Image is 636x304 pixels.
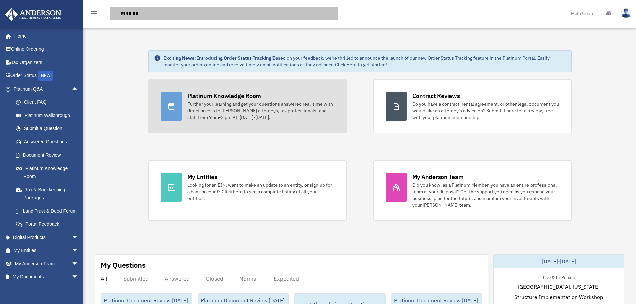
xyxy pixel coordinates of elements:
[101,260,146,270] div: My Questions
[165,275,190,282] div: Answered
[187,182,334,202] div: Looking for an EIN, want to make an update to an entity, or sign up for a bank account? Click her...
[5,231,88,244] a: Digital Productsarrow_drop_down
[148,160,347,221] a: My Entities Looking for an EIN, want to make an update to an entity, or sign up for a bank accoun...
[5,257,88,270] a: My Anderson Teamarrow_drop_down
[9,204,88,218] a: Land Trust & Deed Forum
[187,173,217,181] div: My Entities
[9,162,88,183] a: Platinum Knowledge Room
[163,55,566,68] div: Based on your feedback, we're thrilled to announce the launch of our new Order Status Tracking fe...
[123,275,149,282] div: Submitted
[9,122,88,135] a: Submit a Question
[148,79,347,133] a: Platinum Knowledge Room Further your learning and get your questions answered real-time with dire...
[412,182,559,208] div: Did you know, as a Platinum Member, you have an entire professional team at your disposal? Get th...
[9,183,88,204] a: Tax & Bookkeeping Packages
[412,101,559,121] div: Do you have a contract, rental agreement, or other legal document you would like an attorney's ad...
[5,56,88,69] a: Tax Organizers
[38,71,53,81] div: NEW
[3,8,63,21] img: Anderson Advisors Platinum Portal
[72,244,85,258] span: arrow_drop_down
[373,79,572,133] a: Contract Reviews Do you have a contract, rental agreement, or other legal document you would like...
[5,244,88,257] a: My Entitiesarrow_drop_down
[9,109,88,122] a: Platinum Walkthrough
[187,101,334,121] div: Further your learning and get your questions answered real-time with direct access to [PERSON_NAM...
[621,8,631,18] img: User Pic
[5,69,88,83] a: Order StatusNEW
[494,255,624,268] div: [DATE]-[DATE]
[163,55,273,61] strong: Exciting News: Introducing Order Status Tracking!
[412,92,460,100] div: Contract Reviews
[72,231,85,244] span: arrow_drop_down
[90,12,98,17] a: menu
[206,275,223,282] div: Closed
[112,9,119,16] i: search
[274,275,299,282] div: Expedited
[72,270,85,284] span: arrow_drop_down
[5,82,88,96] a: Platinum Q&Aarrow_drop_up
[538,273,580,280] div: Live & In-Person
[239,275,258,282] div: Normal
[335,62,387,68] a: Click Here to get started!
[5,29,85,43] a: Home
[514,293,603,301] span: Structure Implementation Workshop
[518,283,600,291] span: [GEOGRAPHIC_DATA], [US_STATE]
[101,275,107,282] div: All
[72,82,85,96] span: arrow_drop_up
[90,9,98,17] i: menu
[9,148,88,162] a: Document Review
[5,43,88,56] a: Online Ordering
[9,218,88,231] a: Portal Feedback
[9,96,88,109] a: Client FAQ
[373,160,572,221] a: My Anderson Team Did you know, as a Platinum Member, you have an entire professional team at your...
[9,135,88,148] a: Answered Questions
[5,270,88,284] a: My Documentsarrow_drop_down
[72,257,85,271] span: arrow_drop_down
[187,92,261,100] div: Platinum Knowledge Room
[412,173,464,181] div: My Anderson Team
